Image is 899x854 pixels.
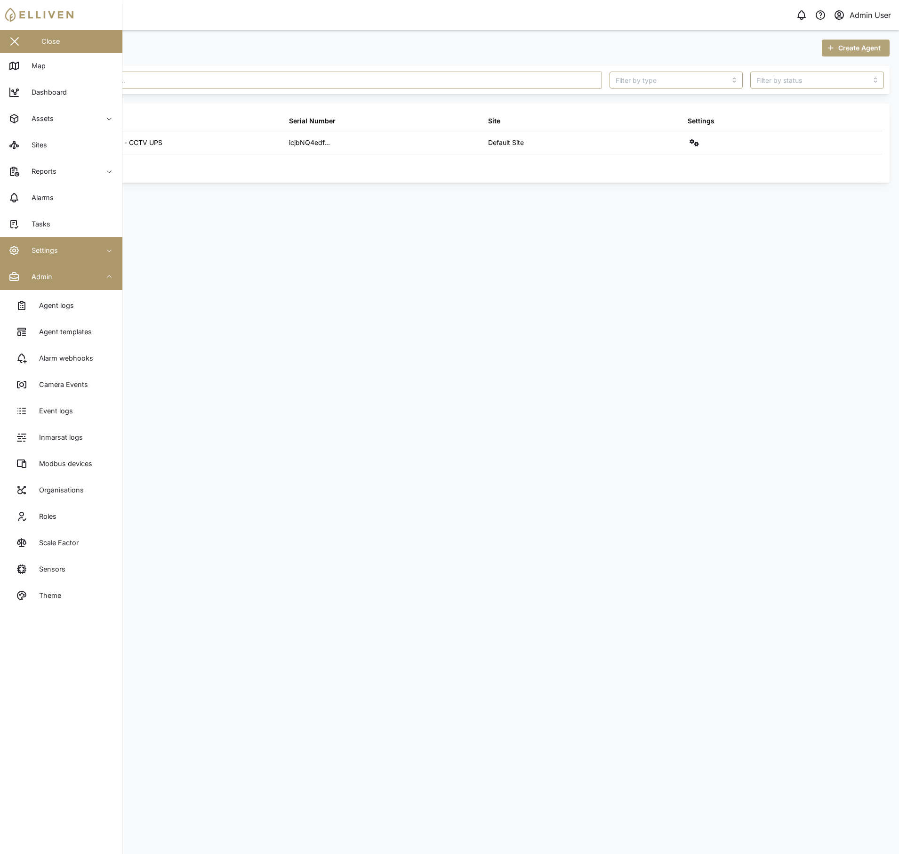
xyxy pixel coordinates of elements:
div: Event logs [32,406,73,416]
a: Modbus devices [8,451,115,477]
span: Create Agent [838,40,881,56]
div: Modbus devices [32,459,92,469]
a: Organisations [8,477,115,503]
a: Theme [8,582,115,609]
div: Settings [24,245,58,256]
input: Search agent here... [45,72,602,89]
div: Agent logs [32,300,74,311]
div: Site [488,116,500,126]
div: Default Site [488,137,524,148]
div: Organisations [32,485,84,495]
div: icjbNQ4edf... [289,137,330,148]
button: Create Agent [822,40,890,56]
div: Tasks [24,219,50,229]
div: Assets [24,113,54,124]
a: Roles [8,503,115,530]
div: Close [41,36,60,47]
input: Filter by type [610,72,743,89]
div: Inmarsat logs [32,432,83,443]
div: Admin User [850,9,891,21]
div: Settings [688,116,714,126]
div: Arawa - CCTV UPS [103,137,162,148]
div: Theme [32,590,61,601]
img: Main Logo [5,5,127,25]
a: Camera Events [8,371,115,398]
div: Agent templates [32,327,92,337]
a: Sensors [8,556,115,582]
div: Sites [24,140,47,150]
div: Scale Factor [32,538,79,548]
div: Map [24,61,46,71]
div: Dashboard [24,87,67,97]
div: Serial Number [289,116,336,126]
div: Alarms [24,193,54,203]
button: Admin User [833,8,891,22]
div: Admin [24,272,52,282]
div: Sensors [32,564,65,574]
a: Agent logs [8,292,115,319]
a: Event logs [8,398,115,424]
div: Camera Events [32,379,88,390]
div: Alarm webhooks [32,353,93,363]
a: Inmarsat logs [8,424,115,451]
a: Scale Factor [8,530,115,556]
div: Roles [32,511,56,522]
input: Filter by status [750,72,884,89]
div: Reports [24,166,56,177]
a: Agent templates [8,319,115,345]
a: Alarm webhooks [8,345,115,371]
